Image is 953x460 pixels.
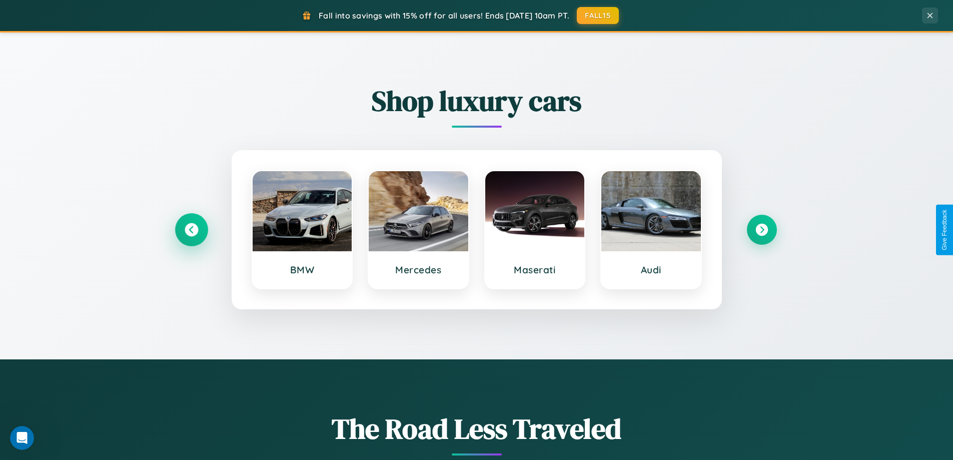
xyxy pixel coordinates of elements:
[495,264,575,276] h3: Maserati
[319,11,569,21] span: Fall into savings with 15% off for all users! Ends [DATE] 10am PT.
[177,409,777,448] h1: The Road Less Traveled
[577,7,619,24] button: FALL15
[177,82,777,120] h2: Shop luxury cars
[941,210,948,250] div: Give Feedback
[611,264,691,276] h3: Audi
[379,264,458,276] h3: Mercedes
[263,264,342,276] h3: BMW
[10,426,34,450] iframe: Intercom live chat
